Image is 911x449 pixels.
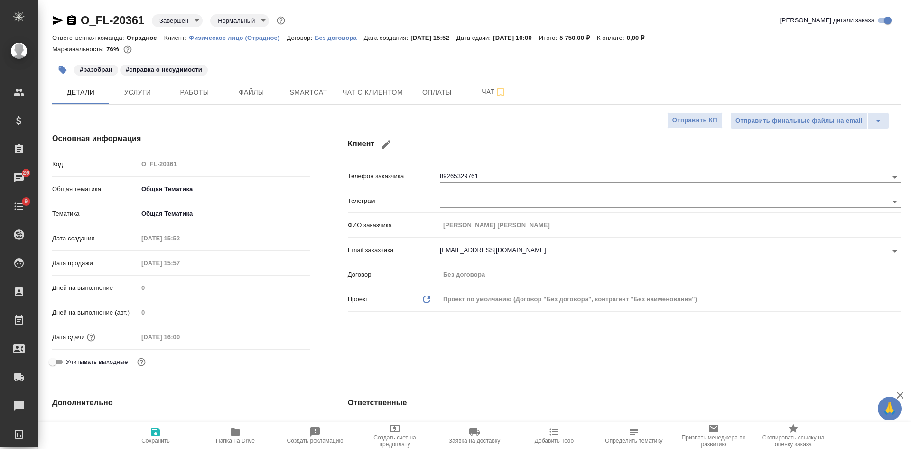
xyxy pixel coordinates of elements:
p: Договор: [287,34,315,41]
button: Папка на Drive [195,422,275,449]
span: Файлы [229,86,274,98]
a: 26 [2,166,36,190]
input: Пустое поле [138,421,310,435]
p: Дата создания [52,234,138,243]
span: 🙏 [882,399,898,419]
span: Чат [471,86,517,98]
h4: Дополнительно [52,397,310,409]
span: Создать счет на предоплату [361,434,429,448]
button: Сохранить [116,422,195,449]
p: [DATE] 15:52 [410,34,456,41]
button: Open [888,245,902,258]
span: Сохранить [141,438,170,444]
input: Пустое поле [138,330,221,344]
button: Если добавить услуги и заполнить их объемом, то дата рассчитается автоматически [85,331,97,344]
span: Отправить финальные файлы на email [735,115,863,126]
button: Скопировать ссылку на оценку заказа [753,422,833,449]
button: Создать рекламацию [275,422,355,449]
input: Пустое поле [138,157,310,171]
button: Скопировать ссылку для ЯМессенджера [52,15,64,26]
span: Папка на Drive [216,438,255,444]
p: Итого: [539,34,559,41]
p: Телеграм [348,196,440,206]
button: Выбери, если сб и вс нужно считать рабочими днями для выполнения заказа. [135,356,148,368]
a: O_FL-20361 [81,14,144,27]
p: К оплате: [597,34,627,41]
button: Open [888,171,902,184]
p: Код [52,160,138,169]
p: Ответственная команда: [52,34,127,41]
p: [DATE] 16:00 [493,34,539,41]
div: Завершен [210,14,269,27]
input: Пустое поле [440,218,901,232]
span: [PERSON_NAME] детали заказа [780,16,874,25]
span: Работы [172,86,217,98]
button: Заявка на доставку [435,422,514,449]
span: разобран [73,65,119,73]
span: Услуги [115,86,160,98]
span: Детали [58,86,103,98]
button: Доп статусы указывают на важность/срочность заказа [275,14,287,27]
h4: Клиент [348,133,901,156]
button: Скопировать ссылку [66,15,77,26]
p: Дата продажи [52,258,138,268]
button: Добавить менеджера [443,418,465,440]
button: Добавить Todo [514,422,594,449]
p: Маржинальность: [52,46,106,53]
p: Физическое лицо (Отрадное) [189,34,287,41]
button: Отправить КП [667,112,723,129]
div: Общая Тематика [138,206,310,222]
span: Оплаты [414,86,460,98]
span: 26 [17,168,35,178]
a: Физическое лицо (Отрадное) [189,33,287,41]
button: Добавить тэг [52,59,73,80]
button: Отправить финальные файлы на email [730,112,868,129]
p: Проект [348,295,369,304]
p: Дата сдачи: [456,34,493,41]
button: Нормальный [215,17,258,25]
p: Email заказчика [348,246,440,255]
span: Отправить КП [672,115,717,126]
span: Определить тематику [605,438,662,444]
span: Призвать менеджера по развитию [679,434,748,448]
span: Smartcat [286,86,331,98]
span: Заявка на доставку [449,438,500,444]
p: ФИО заказчика [348,220,440,230]
button: Определить тематику [594,422,674,449]
span: Добавить Todo [535,438,574,444]
p: 5 750,00 ₽ [559,34,597,41]
p: Отрадное [127,34,164,41]
span: Чат с клиентом [343,86,403,98]
button: 🙏 [878,397,902,420]
p: Договор [348,270,440,279]
span: 9 [19,197,33,206]
span: Скопировать ссылку на оценку заказа [759,434,827,448]
div: Проект по умолчанию (Договор "Без договора", контрагент "Без наименования") [440,291,901,307]
button: Open [888,195,902,209]
svg: Подписаться [495,86,506,98]
span: Создать рекламацию [287,438,344,444]
p: 76% [106,46,121,53]
p: Без договора [315,34,364,41]
p: Дней на выполнение (авт.) [52,308,138,317]
button: 1364.24 RUB; [121,43,134,56]
p: Клиент: [164,34,189,41]
div: split button [730,112,889,129]
button: Создать счет на предоплату [355,422,435,449]
button: Призвать менеджера по развитию [674,422,753,449]
p: #разобран [80,65,112,75]
div: Завершен [152,14,203,27]
input: Пустое поле [138,231,221,245]
p: Тематика [52,209,138,219]
a: Без договора [315,33,364,41]
p: Телефон заказчика [348,172,440,181]
div: Общая Тематика [138,181,310,197]
p: Дней на выполнение [52,283,138,293]
p: #справка о несудимости [126,65,202,75]
input: Пустое поле [138,256,221,270]
span: Учитывать выходные [66,357,128,367]
input: Пустое поле [138,281,310,295]
input: Пустое поле [440,267,901,281]
p: Общая тематика [52,184,138,194]
h4: Ответственные [348,397,901,409]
